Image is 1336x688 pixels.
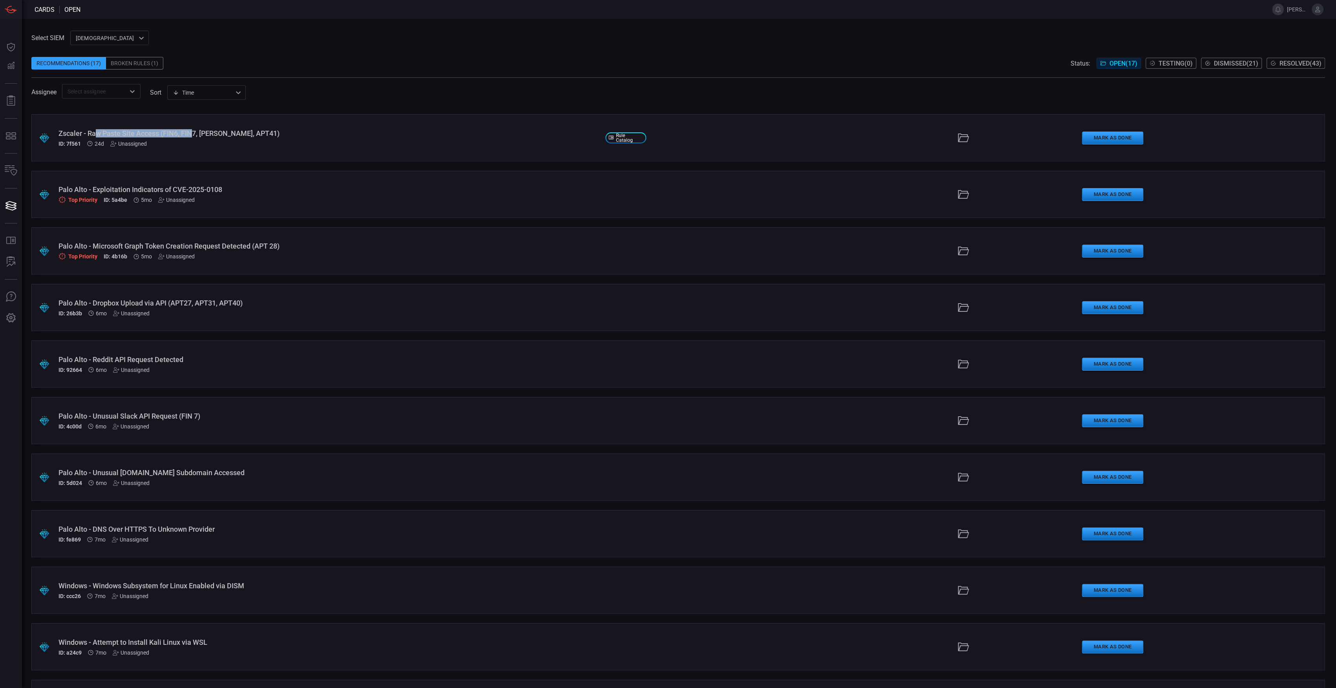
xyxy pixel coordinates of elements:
div: Palo Alto - Unusual Put.io Subdomain Accessed [58,468,599,477]
div: Unassigned [112,593,148,599]
button: Mark as Done [1082,414,1143,427]
div: Recommendations (17) [31,57,106,70]
button: Preferences [2,309,20,328]
h5: ID: 5d024 [58,480,82,486]
span: Testing ( 0 ) [1159,60,1193,67]
button: Mark as Done [1082,301,1143,314]
input: Select assignee [64,86,125,96]
div: Palo Alto - DNS Over HTTPS To Unknown Provider [58,525,599,533]
span: Dismissed ( 21 ) [1214,60,1258,67]
h5: ID: fe869 [58,536,81,543]
div: Top Priority [58,196,97,203]
div: Unassigned [113,480,150,486]
button: Mark as Done [1082,132,1143,145]
span: Mar 03, 2025 1:55 AM [95,536,106,543]
button: Dashboard [2,38,20,57]
div: Broken Rules (1) [106,57,163,70]
button: Resolved(43) [1267,58,1325,69]
button: Ask Us A Question [2,287,20,306]
button: ALERT ANALYSIS [2,253,20,271]
div: Time [173,89,233,97]
div: Palo Alto - Reddit API Request Detected [58,355,599,364]
label: Select SIEM [31,34,64,42]
div: Unassigned [110,141,147,147]
span: Status: [1071,60,1090,67]
p: [DEMOGRAPHIC_DATA] [76,34,136,42]
span: Feb 17, 2025 8:42 AM [95,650,106,656]
span: Apr 15, 2025 7:03 AM [141,253,152,260]
button: Mark as Done [1082,358,1143,371]
span: Feb 25, 2025 1:36 AM [95,593,106,599]
button: Rule Catalog [2,231,20,250]
label: sort [150,89,161,96]
span: [PERSON_NAME][EMAIL_ADDRESS][PERSON_NAME][DOMAIN_NAME] [1287,6,1309,13]
button: Mark as Done [1082,527,1143,540]
span: Assignee [31,88,57,96]
div: Unassigned [113,423,149,430]
div: Windows - Attempt to Install Kali Linux via WSL [58,638,599,646]
span: Mar 26, 2025 2:03 AM [96,367,107,373]
span: Rule Catalog [616,133,643,143]
span: Resolved ( 43 ) [1279,60,1321,67]
button: Reports [2,91,20,110]
h5: ID: a24c9 [58,650,82,656]
span: Mar 26, 2025 2:03 AM [95,423,106,430]
button: Mark as Done [1082,640,1143,653]
span: Apr 15, 2025 7:04 AM [141,197,152,203]
h5: ID: 4b16b [104,253,127,260]
button: Detections [2,57,20,75]
div: Top Priority [58,253,97,260]
div: Palo Alto - Microsoft Graph Token Creation Request Detected (APT 28) [58,242,599,250]
div: Unassigned [112,536,148,543]
h5: ID: 92664 [58,367,82,373]
h5: ID: 26b3b [58,310,82,317]
button: Cards [2,196,20,215]
button: Dismissed(21) [1201,58,1262,69]
div: Palo Alto - Unusual Slack API Request (FIN 7) [58,412,599,420]
span: open [64,6,80,13]
div: Unassigned [158,253,195,260]
h5: ID: ccc26 [58,593,81,599]
button: Mark as Done [1082,471,1143,484]
div: Zscaler - Raw Paste Site Access (FIN6, FIN7, Rocke, APT41) [58,129,599,137]
button: Mark as Done [1082,245,1143,258]
button: Inventory [2,161,20,180]
span: Sep 01, 2025 4:32 AM [95,141,104,147]
div: Unassigned [113,650,149,656]
div: Windows - Windows Subsystem for Linux Enabled via DISM [58,582,599,590]
button: Mark as Done [1082,188,1143,201]
h5: ID: 4c00d [58,423,82,430]
span: Cards [35,6,55,13]
button: Open(17) [1097,58,1141,69]
div: Unassigned [158,197,195,203]
button: Testing(0) [1146,58,1196,69]
h5: ID: 7f561 [58,141,81,147]
div: Unassigned [113,310,150,317]
button: MITRE - Detection Posture [2,126,20,145]
span: Mar 18, 2025 11:29 PM [96,480,107,486]
span: Apr 01, 2025 3:02 AM [96,310,107,317]
div: Unassigned [113,367,150,373]
h5: ID: 5a4be [104,197,127,203]
div: Palo Alto - Exploitation Indicators of CVE-2025-0108 [58,185,599,194]
button: Open [127,86,138,97]
button: Mark as Done [1082,584,1143,597]
span: Open ( 17 ) [1109,60,1137,67]
div: Palo Alto - Dropbox Upload via API (APT27, APT31, APT40) [58,299,599,307]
